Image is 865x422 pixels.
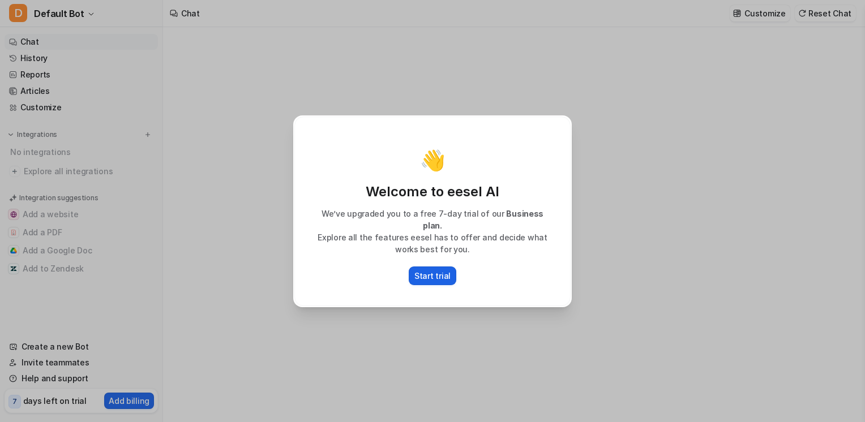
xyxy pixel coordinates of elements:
p: Start trial [414,270,451,282]
p: Explore all the features eesel has to offer and decide what works best for you. [306,231,559,255]
p: We’ve upgraded you to a free 7-day trial of our [306,208,559,231]
p: Welcome to eesel AI [306,183,559,201]
button: Start trial [409,266,456,285]
p: 👋 [420,149,446,171]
